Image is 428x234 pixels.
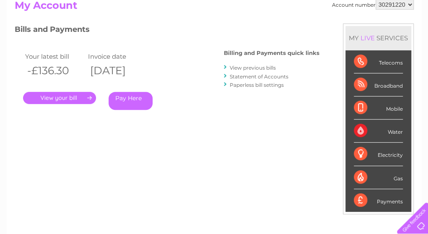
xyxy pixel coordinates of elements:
[355,36,367,42] a: Blog
[359,34,376,42] div: LIVE
[230,82,284,88] a: Paperless bill settings
[86,62,149,79] th: [DATE]
[354,143,403,166] div: Electricity
[354,166,403,189] div: Gas
[354,120,403,143] div: Water
[400,36,420,42] a: Log out
[23,51,86,62] td: Your latest bill
[354,73,403,96] div: Broadband
[354,50,403,73] div: Telecoms
[15,23,319,38] h3: Bills and Payments
[345,26,411,50] div: MY SERVICES
[230,65,276,71] a: View previous bills
[230,73,288,80] a: Statement of Accounts
[270,4,328,15] a: 0333 014 3131
[15,22,58,47] img: logo.png
[325,36,350,42] a: Telecoms
[224,50,319,56] h4: Billing and Payments quick links
[109,92,153,110] a: Pay Here
[23,92,96,104] a: .
[23,62,86,79] th: -£136.30
[86,51,149,62] td: Invoice date
[372,36,393,42] a: Contact
[280,36,296,42] a: Water
[354,96,403,120] div: Mobile
[301,36,320,42] a: Energy
[16,5,412,41] div: Clear Business is a trading name of Verastar Limited (registered in [GEOGRAPHIC_DATA] No. 3667643...
[354,189,403,212] div: Payments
